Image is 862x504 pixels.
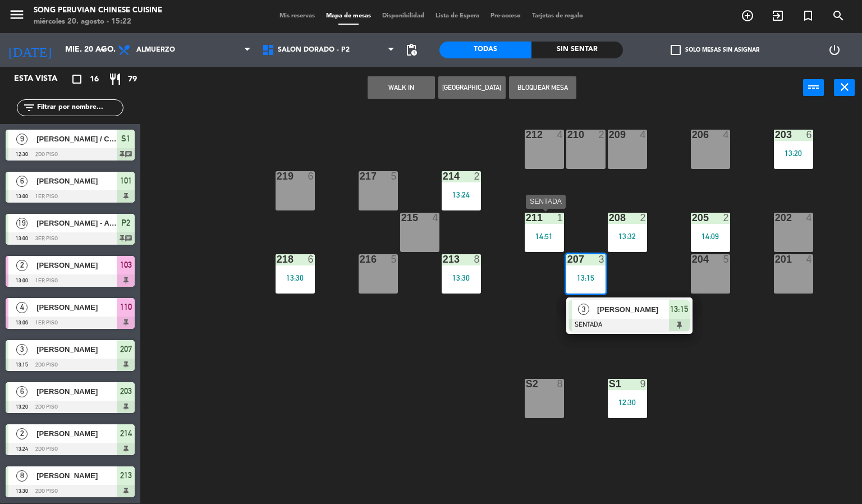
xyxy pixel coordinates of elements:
[96,43,109,57] i: arrow_drop_down
[16,218,27,229] span: 19
[36,175,117,187] span: [PERSON_NAME]
[608,398,647,406] div: 12:30
[608,232,647,240] div: 13:32
[828,43,841,57] i: power_settings_new
[36,259,117,271] span: [PERSON_NAME]
[609,130,609,140] div: 209
[526,379,526,389] div: S2
[121,132,130,145] span: S1
[36,470,117,482] span: [PERSON_NAME]
[22,101,36,114] i: filter_list
[16,386,27,397] span: 6
[16,302,27,313] span: 4
[723,254,730,264] div: 5
[391,171,398,181] div: 5
[566,274,606,282] div: 13:15
[640,379,647,389] div: 9
[16,470,27,482] span: 8
[442,274,481,282] div: 13:30
[439,42,531,58] div: Todas
[597,304,669,315] span: [PERSON_NAME]
[120,300,132,314] span: 110
[391,254,398,264] div: 5
[640,130,647,140] div: 4
[16,134,27,145] span: 9
[801,9,815,22] i: turned_in_not
[70,72,84,86] i: crop_square
[806,213,813,223] div: 4
[692,130,693,140] div: 206
[599,254,606,264] div: 3
[775,213,776,223] div: 202
[120,427,132,440] span: 214
[723,130,730,140] div: 4
[8,6,25,23] i: menu
[6,72,81,86] div: Esta vista
[120,469,132,482] span: 213
[531,42,623,58] div: Sin sentar
[36,386,117,397] span: [PERSON_NAME]
[670,303,688,316] span: 13:15
[741,9,754,22] i: add_circle_outline
[474,254,481,264] div: 8
[136,46,175,54] span: Almuerzo
[128,73,137,86] span: 79
[526,130,526,140] div: 212
[609,213,609,223] div: 208
[320,13,377,19] span: Mapa de mesas
[442,191,481,199] div: 13:24
[692,254,693,264] div: 204
[120,174,132,187] span: 101
[525,232,564,240] div: 14:51
[36,428,117,439] span: [PERSON_NAME]
[16,260,27,271] span: 2
[526,13,589,19] span: Tarjetas de regalo
[526,213,526,223] div: 211
[308,171,315,181] div: 6
[16,176,27,187] span: 6
[609,379,609,389] div: S1
[640,213,647,223] div: 2
[430,13,485,19] span: Lista de Espera
[377,13,430,19] span: Disponibilidad
[8,6,25,27] button: menu
[36,217,117,229] span: [PERSON_NAME] - Asociación Automotriz del Perú
[278,46,350,54] span: SALON DORADO - P2
[509,76,576,99] button: Bloquear Mesa
[671,45,759,55] label: Solo mesas sin asignar
[368,76,435,99] button: WALK IN
[775,254,776,264] div: 201
[433,213,439,223] div: 4
[36,343,117,355] span: [PERSON_NAME]
[838,80,851,94] i: close
[557,213,564,223] div: 1
[34,16,162,28] div: miércoles 20. agosto - 15:22
[671,45,681,55] span: check_box_outline_blank
[557,379,564,389] div: 8
[557,130,564,140] div: 4
[16,428,27,439] span: 2
[692,213,693,223] div: 205
[120,258,132,272] span: 103
[108,72,122,86] i: restaurant
[438,76,506,99] button: [GEOGRAPHIC_DATA]
[803,79,824,96] button: power_input
[405,43,418,57] span: pending_actions
[578,304,589,315] span: 3
[274,13,320,19] span: Mis reservas
[121,216,130,230] span: P2
[807,80,820,94] i: power_input
[16,344,27,355] span: 3
[36,102,123,114] input: Filtrar por nombre...
[771,9,785,22] i: exit_to_app
[774,149,813,157] div: 13:20
[36,133,117,145] span: [PERSON_NAME] / CHEF [PERSON_NAME]
[485,13,526,19] span: Pre-acceso
[691,232,730,240] div: 14:09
